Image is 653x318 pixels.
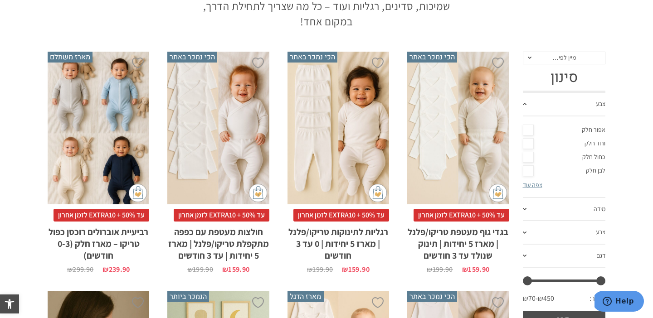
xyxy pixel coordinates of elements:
bdi: 159.90 [222,265,249,274]
span: הכי נמכר באתר [167,52,217,63]
bdi: 239.90 [102,265,130,274]
h2: רביעיית אוברולים רוכסן כפול טריקו – מארז חלק (0-3 חודשים) [48,222,149,261]
span: מארז משתלם [48,52,93,63]
img: cat-mini-atc.png [249,184,267,202]
a: מארז משתלם רביעיית אוברולים רוכסן כפול טריקו - מארז חלק (0-3 חודשים) עד 50% + EXTRA10 לזמן אחרוןר... [48,52,149,273]
span: ₪ [427,265,432,274]
a: צפה עוד [523,181,542,189]
span: עד 50% + EXTRA10 לזמן אחרון [293,209,389,222]
a: מידה [523,198,606,222]
bdi: 199.90 [307,265,333,274]
span: עד 50% + EXTRA10 לזמן אחרון [174,209,269,222]
h2: בגדי גוף מעטפת טריקו/פלנל | מארז 5 יחידות | תינוק שנולד עד 3 חודשים [407,222,509,261]
span: עד 50% + EXTRA10 לזמן אחרון [414,209,509,222]
span: עד 50% + EXTRA10 לזמן אחרון [54,209,149,222]
h2: חולצות מעטפת עם כפפה מתקפלת טריקו/פלנל | מארז 5 יחידות | עד 3 חודשים [167,222,269,261]
span: הכי נמכר באתר [288,52,337,63]
a: דגם [523,245,606,268]
iframe: Opens a widget where you can chat to one of our agents [595,291,644,313]
span: ₪ [222,265,228,274]
h3: סינון [523,69,606,86]
a: אפור חלק [523,123,606,137]
span: הכי נמכר באתר [407,291,457,302]
span: ₪ [187,265,193,274]
span: מארז הדגל [288,291,324,302]
span: ₪450 [538,294,554,304]
span: ₪ [102,265,108,274]
span: ₪ [342,265,348,274]
bdi: 299.90 [67,265,93,274]
a: כחול חלק [523,150,606,164]
a: הכי נמכר באתר חולצות מעטפת עם כפפה מתקפלת טריקו/פלנל | מארז 5 יחידות | עד 3 חודשים עד 50% + EXTRA... [167,52,269,273]
span: מיין לפי… [552,53,576,62]
img: cat-mini-atc.png [369,184,387,202]
div: מחיר: — [523,291,606,310]
a: לבן חלק [523,164,606,178]
a: צבע [523,93,606,116]
a: ורוד חלק [523,137,606,150]
a: צבע [523,221,606,245]
bdi: 159.90 [462,265,489,274]
span: ₪ [307,265,312,274]
span: ₪70 [523,294,538,304]
a: הכי נמכר באתר בגדי גוף מעטפת טריקו/פלנל | מארז 5 יחידות | תינוק שנולד עד 3 חודשים עד 50% + EXTRA1... [407,52,509,273]
bdi: 159.90 [342,265,369,274]
a: הכי נמכר באתר רגליות לתינוקות טריקו/פלנל | מארז 5 יחידות | 0 עד 3 חודשים עד 50% + EXTRA10 לזמן אח... [288,52,389,273]
bdi: 199.90 [427,265,453,274]
span: הנמכר ביותר [167,291,209,302]
bdi: 199.90 [187,265,213,274]
span: הכי נמכר באתר [407,52,457,63]
img: cat-mini-atc.png [129,184,147,202]
h2: רגליות לתינוקות טריקו/פלנל | מארז 5 יחידות | 0 עד 3 חודשים [288,222,389,261]
span: ₪ [462,265,468,274]
span: ₪ [67,265,73,274]
img: cat-mini-atc.png [489,184,507,202]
